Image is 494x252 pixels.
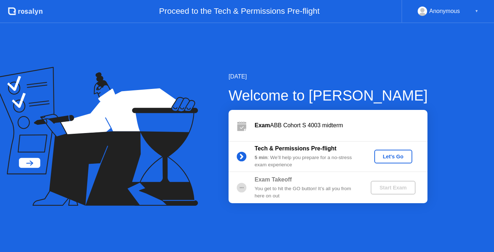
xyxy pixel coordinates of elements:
[255,154,359,169] div: : We’ll help you prepare for a no-stress exam experience
[255,155,268,160] b: 5 min
[429,7,460,16] div: Anonymous
[255,185,359,200] div: You get to hit the GO button! It’s all you from here on out
[229,72,428,81] div: [DATE]
[371,181,415,195] button: Start Exam
[255,145,336,151] b: Tech & Permissions Pre-flight
[255,121,427,130] div: ABB Cohort S 4003 midterm
[255,176,292,183] b: Exam Takeoff
[377,154,409,159] div: Let's Go
[475,7,478,16] div: ▼
[374,150,412,163] button: Let's Go
[255,122,270,128] b: Exam
[229,85,428,106] div: Welcome to [PERSON_NAME]
[374,185,412,191] div: Start Exam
